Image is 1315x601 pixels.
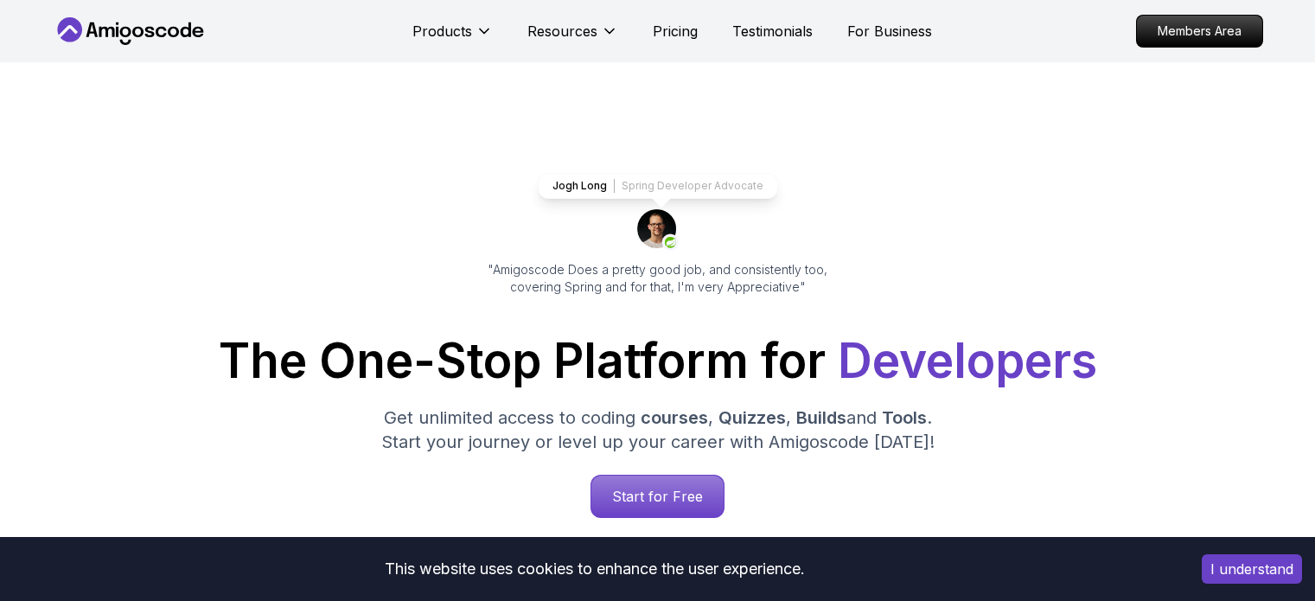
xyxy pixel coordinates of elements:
span: Developers [838,332,1097,389]
a: For Business [847,21,932,42]
img: josh long [637,209,679,251]
h1: The One-Stop Platform for [67,337,1249,385]
span: Quizzes [718,407,786,428]
p: Get unlimited access to coding , , and . Start your journey or level up your career with Amigosco... [367,406,948,454]
a: Pricing [653,21,698,42]
a: Testimonials [732,21,813,42]
p: Members Area [1137,16,1262,47]
span: Tools [882,407,927,428]
span: Builds [796,407,846,428]
a: Start for Free [590,475,725,518]
button: Accept cookies [1202,554,1302,584]
span: courses [641,407,708,428]
p: "Amigoscode Does a pretty good job, and consistently too, covering Spring and for that, I'm very ... [464,261,852,296]
a: Members Area [1136,15,1263,48]
p: Spring Developer Advocate [622,179,763,193]
p: Products [412,21,472,42]
button: Resources [527,21,618,55]
div: This website uses cookies to enhance the user experience. [13,550,1176,588]
p: Resources [527,21,597,42]
button: Products [412,21,493,55]
p: Start for Free [591,476,724,517]
p: Jogh Long [552,179,607,193]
